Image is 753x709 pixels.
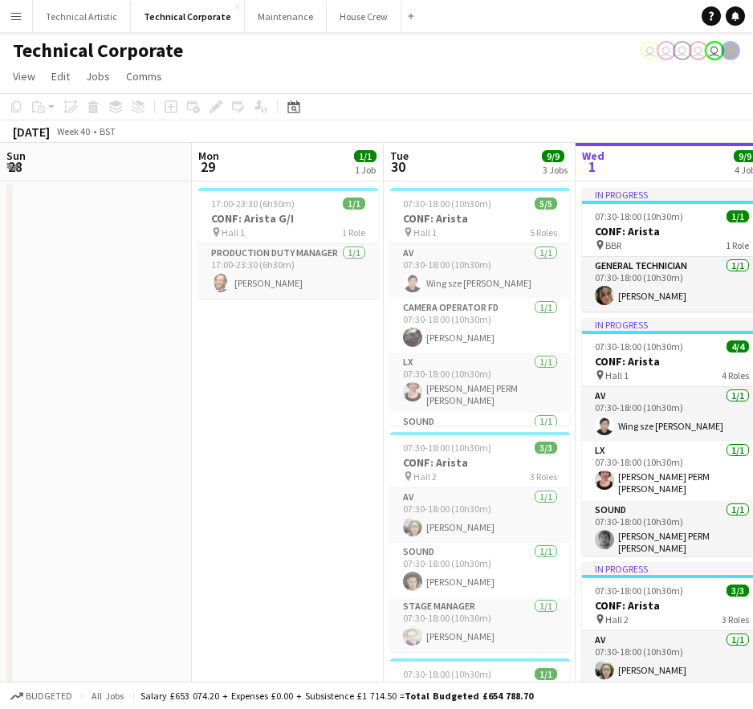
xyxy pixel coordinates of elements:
span: 07:30-18:00 (10h30m) [595,340,683,352]
span: Week 40 [53,125,93,137]
div: 3 Jobs [543,164,568,176]
span: Jobs [86,69,110,84]
span: 1/1 [727,210,749,222]
app-card-role: LX1/107:30-18:00 (10h30m)[PERSON_NAME] PERM [PERSON_NAME] [390,353,570,413]
h3: CONF: Arista [390,211,570,226]
span: 1 [580,157,604,176]
span: 1/1 [354,150,376,162]
span: 1/1 [343,198,365,210]
span: Comms [126,69,162,84]
div: BST [100,125,116,137]
span: 30 [388,157,409,176]
a: Jobs [79,66,116,87]
button: Maintenance [245,1,327,32]
span: Hall 2 [605,613,629,625]
span: 4 Roles [722,369,749,381]
span: 3 Roles [722,613,749,625]
app-user-avatar: Liveforce Admin [705,41,724,60]
div: 1 Job [355,164,376,176]
span: 07:30-18:00 (10h30m) [403,198,491,210]
button: Budgeted [8,687,75,705]
span: View [13,69,35,84]
app-card-role: Camera Operator FD1/107:30-18:00 (10h30m)[PERSON_NAME] [390,299,570,353]
span: 07:30-18:00 (10h30m) [595,585,683,597]
span: 4/4 [727,340,749,352]
span: 3/3 [535,442,557,454]
app-card-role: Production Duty Manager1/117:00-23:30 (6h30m)[PERSON_NAME] [198,244,378,299]
span: 07:30-18:00 (10h30m) [595,210,683,222]
span: 5 Roles [530,226,557,238]
span: Hall 1 [413,226,437,238]
span: Sun [6,149,26,163]
h1: Technical Corporate [13,39,183,63]
div: [DATE] [13,124,50,140]
a: Comms [120,66,169,87]
span: 1 Role [726,239,749,251]
span: 07:30-18:00 (10h30m) [403,442,491,454]
div: Salary £653 074.20 + Expenses £0.00 + Subsistence £1 714.50 = [140,690,533,702]
app-user-avatar: Vaida Pikzirne [657,41,676,60]
app-user-avatar: Vaida Pikzirne [641,41,660,60]
span: 17:00-23:30 (6h30m) [211,198,295,210]
span: 3 Roles [530,471,557,483]
span: Edit [51,69,70,84]
span: Mon [198,149,219,163]
span: 28 [4,157,26,176]
span: Total Budgeted £654 788.70 [405,690,533,702]
h3: CONF: Arista [390,455,570,470]
app-user-avatar: Gabrielle Barr [721,41,740,60]
a: Edit [45,66,76,87]
span: 29 [196,157,219,176]
app-card-role: Sound1/107:30-18:00 (10h30m)[PERSON_NAME] [390,543,570,597]
a: View [6,66,42,87]
app-card-role: AV1/107:30-18:00 (10h30m)[PERSON_NAME] [390,488,570,543]
app-card-role: Sound1/1 [390,413,570,472]
app-user-avatar: Abby Hubbard [673,41,692,60]
span: 5/5 [535,198,557,210]
app-user-avatar: Liveforce Admin [689,41,708,60]
span: Hall 1 [222,226,245,238]
span: 3/3 [727,585,749,597]
app-job-card: 17:00-23:30 (6h30m)1/1CONF: Arista G/I Hall 11 RoleProduction Duty Manager1/117:00-23:30 (6h30m)[... [198,188,378,299]
h3: CONF: Arista G/I [198,211,378,226]
span: Budgeted [26,691,72,702]
span: Hall 1 [605,369,629,381]
span: Tue [390,149,409,163]
span: 1/1 [535,668,557,680]
button: Technical Corporate [131,1,245,32]
span: Wed [582,149,604,163]
button: House Crew [327,1,401,32]
app-card-role: Stage Manager1/107:30-18:00 (10h30m)[PERSON_NAME] [390,597,570,652]
span: BBR [605,239,621,251]
span: Hall 2 [413,471,437,483]
app-card-role: AV1/107:30-18:00 (10h30m)Wing sze [PERSON_NAME] [390,244,570,299]
span: 1 Role [342,226,365,238]
span: 9/9 [542,150,564,162]
button: Technical Artistic [33,1,131,32]
app-job-card: 07:30-18:00 (10h30m)5/5CONF: Arista Hall 15 RolesAV1/107:30-18:00 (10h30m)Wing sze [PERSON_NAME]C... [390,188,570,426]
span: 07:30-18:00 (10h30m) [403,668,491,680]
span: All jobs [88,690,127,702]
app-job-card: 07:30-18:00 (10h30m)3/3CONF: Arista Hall 23 RolesAV1/107:30-18:00 (10h30m)[PERSON_NAME]Sound1/107... [390,432,570,652]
